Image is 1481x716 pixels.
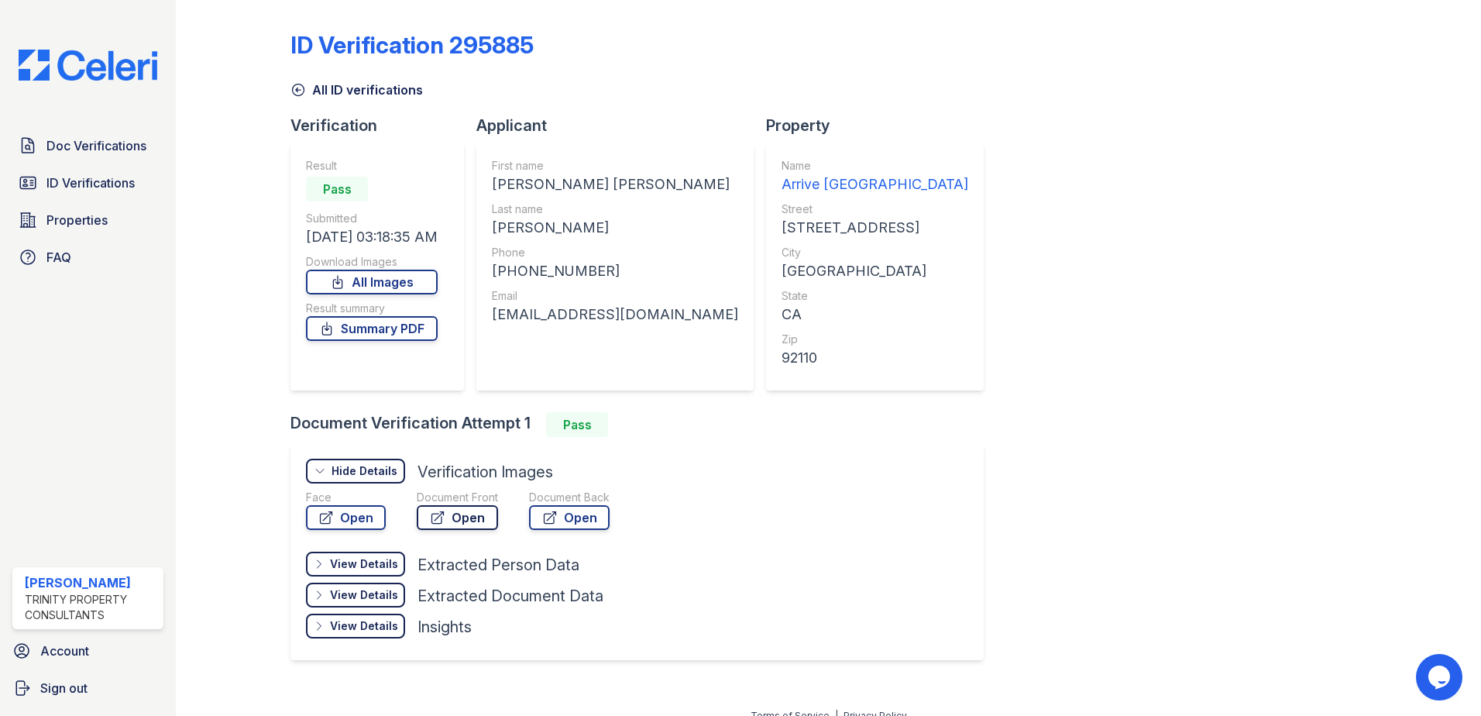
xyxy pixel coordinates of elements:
div: Zip [782,332,968,347]
a: ID Verifications [12,167,163,198]
span: Account [40,642,89,660]
div: [DATE] 03:18:35 AM [306,226,438,248]
div: Arrive [GEOGRAPHIC_DATA] [782,174,968,195]
div: Last name [492,201,738,217]
div: [STREET_ADDRESS] [782,217,968,239]
a: Open [529,505,610,530]
div: Submitted [306,211,438,226]
div: Verification Images [417,461,553,483]
span: ID Verifications [46,174,135,192]
div: Face [306,490,386,505]
div: Verification [290,115,476,136]
div: Hide Details [332,463,397,479]
div: Pass [546,412,608,437]
a: Name Arrive [GEOGRAPHIC_DATA] [782,158,968,195]
div: Trinity Property Consultants [25,592,157,623]
span: Properties [46,211,108,229]
a: Summary PDF [306,316,438,341]
span: Doc Verifications [46,136,146,155]
a: FAQ [12,242,163,273]
div: Document Back [529,490,610,505]
a: All Images [306,270,438,294]
div: Name [782,158,968,174]
div: First name [492,158,738,174]
div: Insights [417,616,472,638]
div: Document Front [417,490,498,505]
div: Result [306,158,438,174]
div: Download Images [306,254,438,270]
div: [PHONE_NUMBER] [492,260,738,282]
div: Phone [492,245,738,260]
div: View Details [330,556,398,572]
div: Property [766,115,996,136]
span: FAQ [46,248,71,267]
div: ID Verification 295885 [290,31,534,59]
a: All ID verifications [290,81,423,99]
div: Extracted Person Data [417,554,579,576]
span: Sign out [40,679,88,697]
a: Open [417,505,498,530]
div: City [782,245,968,260]
div: [GEOGRAPHIC_DATA] [782,260,968,282]
a: Sign out [6,673,170,704]
a: Open [306,505,386,530]
div: 92110 [782,347,968,369]
div: View Details [330,618,398,634]
div: [PERSON_NAME] [PERSON_NAME] [492,174,738,195]
div: [EMAIL_ADDRESS][DOMAIN_NAME] [492,304,738,325]
div: CA [782,304,968,325]
div: Document Verification Attempt 1 [290,412,996,437]
img: CE_Logo_Blue-a8612792a0a2168367f1c8372b55b34899dd931a85d93a1a3d3e32e68fde9ad4.png [6,50,170,81]
div: [PERSON_NAME] [492,217,738,239]
div: View Details [330,587,398,603]
div: Street [782,201,968,217]
div: Applicant [476,115,766,136]
div: Email [492,288,738,304]
div: [PERSON_NAME] [25,573,157,592]
div: Pass [306,177,368,201]
a: Properties [12,205,163,236]
div: Result summary [306,301,438,316]
a: Doc Verifications [12,130,163,161]
div: State [782,288,968,304]
a: Account [6,635,170,666]
div: Extracted Document Data [417,585,603,607]
iframe: chat widget [1416,654,1466,701]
